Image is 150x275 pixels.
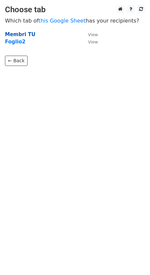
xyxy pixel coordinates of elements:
[117,243,150,275] div: Widget chat
[88,39,98,44] small: View
[5,56,28,66] a: ← Back
[81,39,98,45] a: View
[81,31,98,37] a: View
[88,32,98,37] small: View
[117,243,150,275] iframe: Chat Widget
[5,31,36,37] a: Membri TU
[5,5,145,15] h3: Choose tab
[38,18,86,24] a: this Google Sheet
[5,17,145,24] p: Which tab of has your recipients?
[5,39,26,45] a: Foglio2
